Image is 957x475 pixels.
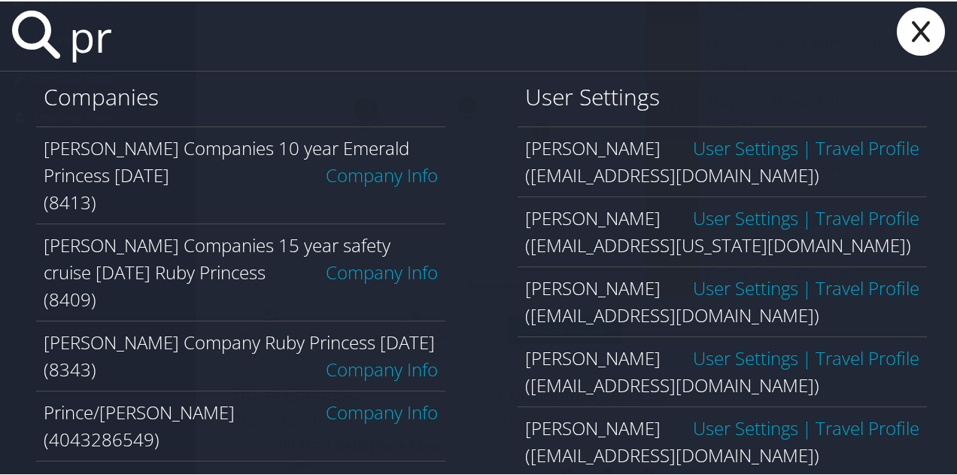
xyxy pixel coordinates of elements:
[525,300,919,327] div: ([EMAIL_ADDRESS][DOMAIN_NAME])
[816,274,919,299] a: View OBT Profile
[326,161,438,186] a: Company Info
[44,231,390,283] span: [PERSON_NAME] Companies 15 year safety cruise [DATE] Ruby Princess
[525,414,661,439] span: [PERSON_NAME]
[693,414,798,439] a: User Settings
[326,355,438,380] a: Company Info
[816,134,919,159] a: View OBT Profile
[798,344,816,369] span: |
[44,285,438,312] div: (8409)
[798,134,816,159] span: |
[525,344,661,369] span: [PERSON_NAME]
[326,258,438,283] a: Company Info
[798,414,816,439] span: |
[44,187,438,215] div: (8413)
[816,344,919,369] a: View OBT Profile
[798,274,816,299] span: |
[44,134,409,186] span: [PERSON_NAME] Companies 10 year Emerald Princess [DATE]
[693,344,798,369] a: User Settings
[44,425,438,452] div: (4043286549)
[44,398,235,423] span: Prince/[PERSON_NAME]
[525,370,919,397] div: ([EMAIL_ADDRESS][DOMAIN_NAME])
[525,80,919,111] h1: User Settings
[44,80,438,111] h1: Companies
[816,414,919,439] a: View OBT Profile
[816,204,919,229] a: View OBT Profile
[525,160,919,187] div: ([EMAIL_ADDRESS][DOMAIN_NAME])
[525,274,661,299] span: [PERSON_NAME]
[693,274,798,299] a: User Settings
[525,204,661,229] span: [PERSON_NAME]
[44,355,438,382] div: (8343)
[525,134,661,159] span: [PERSON_NAME]
[798,204,816,229] span: |
[326,398,438,423] a: Company Info
[525,230,919,257] div: ([EMAIL_ADDRESS][US_STATE][DOMAIN_NAME])
[525,440,919,467] div: ([EMAIL_ADDRESS][DOMAIN_NAME])
[44,328,435,353] span: [PERSON_NAME] Company Ruby Princess [DATE]
[693,134,798,159] a: User Settings
[693,204,798,229] a: User Settings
